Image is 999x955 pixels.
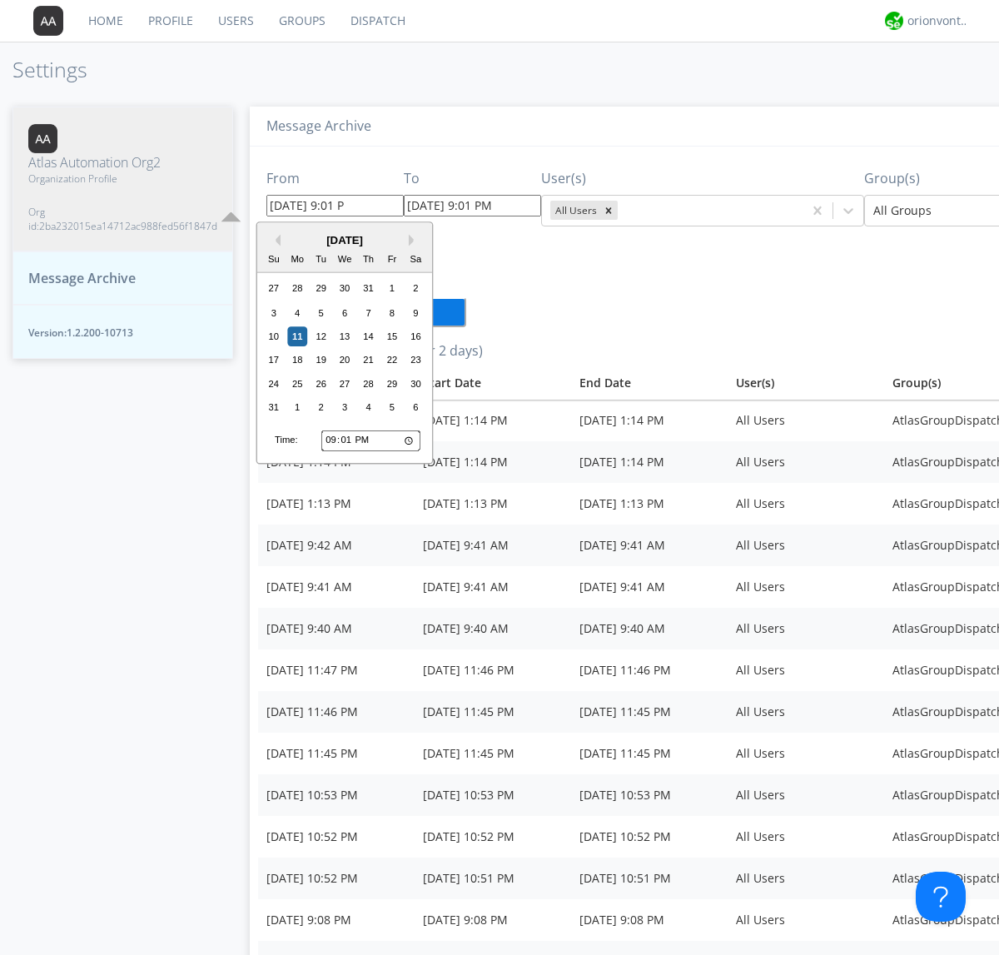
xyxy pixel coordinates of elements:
div: Choose Tuesday, August 5th, 2025 [311,303,331,323]
div: [DATE] 9:40 AM [579,620,719,637]
div: All Users [736,662,876,679]
div: [DATE] 10:52 PM [266,828,406,845]
h3: User(s) [541,172,864,187]
div: Choose Wednesday, August 27th, 2025 [335,374,355,394]
div: All Users [736,704,876,720]
div: All Users [736,495,876,512]
div: Remove All Users [599,201,618,220]
div: Choose Friday, August 8th, 2025 [382,303,402,323]
div: All Users [736,620,876,637]
div: Choose Monday, August 18th, 2025 [287,351,307,371]
div: Choose Saturday, August 16th, 2025 [406,326,426,346]
div: [DATE] 9:08 PM [579,912,719,928]
div: Choose Tuesday, August 19th, 2025 [311,351,331,371]
div: [DATE] [257,232,432,248]
div: [DATE] 10:51 PM [423,870,563,887]
img: 29d36aed6fa347d5a1537e7736e6aa13 [885,12,903,30]
div: All Users [736,828,876,845]
button: Version:1.2.200-10713 [12,305,233,359]
div: [DATE] 9:08 PM [423,912,563,928]
div: Choose Thursday, August 21st, 2025 [359,351,379,371]
span: Version: 1.2.200-10713 [28,326,217,340]
div: [DATE] 11:45 PM [423,745,563,762]
div: Time: [275,434,298,447]
button: Atlas Automation Org2Organization ProfileOrg id:2ba232015ea14712ac988fed56f1847d [12,107,233,251]
div: Choose Friday, August 29th, 2025 [382,374,402,394]
div: Choose Sunday, July 27th, 2025 [264,279,284,299]
div: Th [359,250,379,270]
div: Choose Tuesday, August 12th, 2025 [311,326,331,346]
div: [DATE] 9:41 AM [423,537,563,554]
div: [DATE] 1:13 PM [423,495,563,512]
div: [DATE] 11:46 PM [266,704,406,720]
div: Choose Friday, September 5th, 2025 [382,398,402,418]
div: Choose Saturday, August 9th, 2025 [406,303,426,323]
div: [DATE] 9:08 PM [266,912,406,928]
div: [DATE] 9:40 AM [266,620,406,637]
div: [DATE] 11:45 PM [423,704,563,720]
div: [DATE] 11:45 PM [579,704,719,720]
div: Choose Monday, August 4th, 2025 [287,303,307,323]
div: Choose Thursday, September 4th, 2025 [359,398,379,418]
div: All Users [736,787,876,803]
button: Next Month [409,235,420,246]
div: Tu [311,250,331,270]
div: All Users [736,412,876,429]
img: 373638.png [33,6,63,36]
div: [DATE] 11:45 PM [579,745,719,762]
div: Choose Friday, August 22nd, 2025 [382,351,402,371]
div: Choose Wednesday, August 6th, 2025 [335,303,355,323]
div: Choose Saturday, September 6th, 2025 [406,398,426,418]
div: Choose Sunday, August 3rd, 2025 [264,303,284,323]
div: All Users [736,912,876,928]
div: Choose Monday, August 11th, 2025 [287,326,307,346]
div: [DATE] 9:41 AM [423,579,563,595]
div: Choose Tuesday, September 2nd, 2025 [311,398,331,418]
div: [DATE] 1:14 PM [579,412,719,429]
th: User(s) [728,366,884,400]
div: [DATE] 11:47 PM [266,662,406,679]
div: Choose Wednesday, September 3rd, 2025 [335,398,355,418]
div: [DATE] 1:13 PM [579,495,719,512]
div: Choose Thursday, August 7th, 2025 [359,303,379,323]
h3: To [404,172,541,187]
div: [DATE] 9:40 AM [423,620,563,637]
div: All Users [736,745,876,762]
iframe: Toggle Customer Support [916,872,966,922]
img: 373638.png [28,124,57,153]
div: Choose Saturday, August 23rd, 2025 [406,351,426,371]
div: Choose Tuesday, July 29th, 2025 [311,279,331,299]
div: Choose Sunday, August 10th, 2025 [264,326,284,346]
th: Toggle SortBy [415,366,571,400]
div: [DATE] 10:53 PM [423,787,563,803]
div: orionvontas+atlas+automation+org2 [907,12,970,29]
div: All Users [550,201,599,220]
div: Choose Thursday, July 31st, 2025 [359,279,379,299]
div: [DATE] 9:41 AM [266,579,406,595]
div: Choose Friday, August 15th, 2025 [382,326,402,346]
div: [DATE] 1:14 PM [423,454,563,470]
div: Mo [287,250,307,270]
div: Choose Thursday, August 28th, 2025 [359,374,379,394]
div: [DATE] 1:14 PM [423,412,563,429]
div: Choose Tuesday, August 26th, 2025 [311,374,331,394]
div: Choose Monday, September 1st, 2025 [287,398,307,418]
div: Fr [382,250,402,270]
th: Toggle SortBy [571,366,728,400]
div: [DATE] 9:41 AM [579,537,719,554]
div: [DATE] 9:41 AM [579,579,719,595]
div: Choose Friday, August 1st, 2025 [382,279,402,299]
div: month 2025-08 [262,277,428,420]
div: Choose Wednesday, August 20th, 2025 [335,351,355,371]
span: Org id: 2ba232015ea14712ac988fed56f1847d [28,205,217,233]
div: [DATE] 11:45 PM [266,745,406,762]
div: All Users [736,579,876,595]
div: [DATE] 10:53 PM [266,787,406,803]
div: Su [264,250,284,270]
div: All Users [736,537,876,554]
div: All Users [736,454,876,470]
div: [DATE] 11:46 PM [579,662,719,679]
input: Time [321,430,420,451]
div: Choose Saturday, August 2nd, 2025 [406,279,426,299]
div: [DATE] 9:42 AM [266,537,406,554]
